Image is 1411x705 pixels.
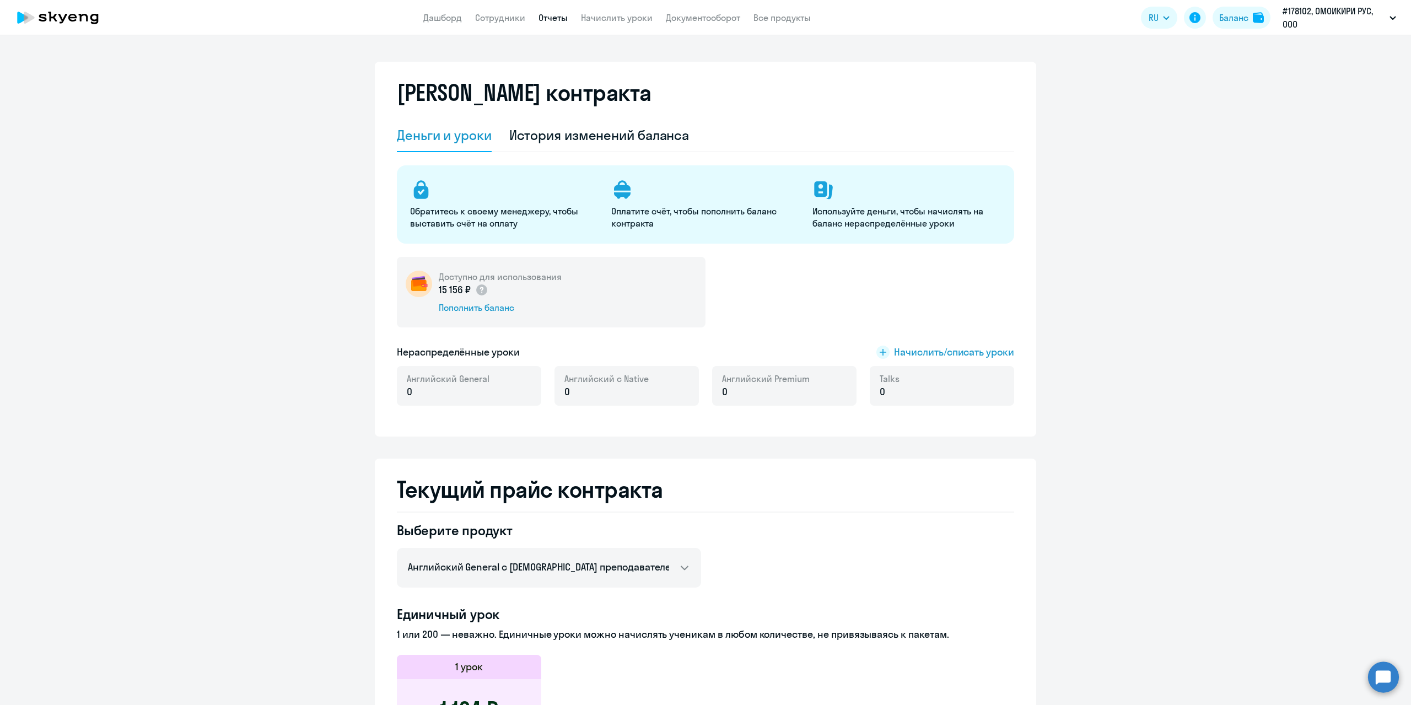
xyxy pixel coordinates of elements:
[722,385,728,399] span: 0
[1277,4,1402,31] button: #178102, ОМОИКИРИ РУС, ООО
[812,205,1000,229] p: Используйте деньги, чтобы начислять на баланс нераспределённые уроки
[880,385,885,399] span: 0
[397,79,651,106] h2: [PERSON_NAME] контракта
[397,345,520,359] h5: Нераспределённые уроки
[407,373,489,385] span: Английский General
[880,373,900,385] span: Talks
[1141,7,1177,29] button: RU
[1213,7,1270,29] button: Балансbalance
[406,271,432,297] img: wallet-circle.png
[397,521,701,539] h4: Выберите продукт
[1219,11,1248,24] div: Баланс
[475,12,525,23] a: Сотрудники
[666,12,740,23] a: Документооборот
[455,660,483,674] h5: 1 урок
[407,385,412,399] span: 0
[564,385,570,399] span: 0
[439,302,562,314] div: Пополнить баланс
[397,126,492,144] div: Деньги и уроки
[509,126,690,144] div: История изменений баланса
[397,476,1014,503] h2: Текущий прайс контракта
[722,373,810,385] span: Английский Premium
[1149,11,1159,24] span: RU
[564,373,649,385] span: Английский с Native
[397,627,1014,642] p: 1 или 200 — неважно. Единичные уроки можно начислять ученикам в любом количестве, не привязываясь...
[753,12,811,23] a: Все продукты
[894,345,1014,359] span: Начислить/списать уроки
[1253,12,1264,23] img: balance
[611,205,799,229] p: Оплатите счёт, чтобы пополнить баланс контракта
[439,271,562,283] h5: Доступно для использования
[1283,4,1385,31] p: #178102, ОМОИКИРИ РУС, ООО
[581,12,653,23] a: Начислить уроки
[410,205,598,229] p: Обратитесь к своему менеджеру, чтобы выставить счёт на оплату
[423,12,462,23] a: Дашборд
[439,283,488,297] p: 15 156 ₽
[397,605,1014,623] h4: Единичный урок
[538,12,568,23] a: Отчеты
